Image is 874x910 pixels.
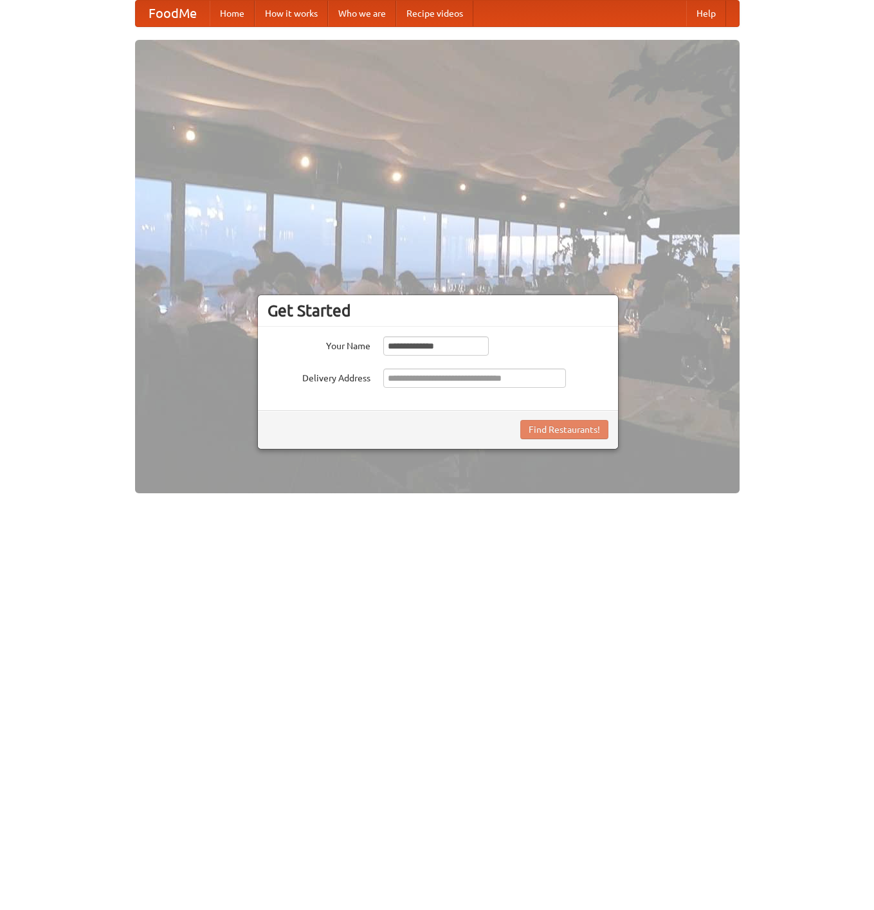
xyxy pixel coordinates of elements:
[686,1,726,26] a: Help
[268,369,370,385] label: Delivery Address
[328,1,396,26] a: Who we are
[268,336,370,352] label: Your Name
[210,1,255,26] a: Home
[520,420,608,439] button: Find Restaurants!
[255,1,328,26] a: How it works
[136,1,210,26] a: FoodMe
[268,301,608,320] h3: Get Started
[396,1,473,26] a: Recipe videos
